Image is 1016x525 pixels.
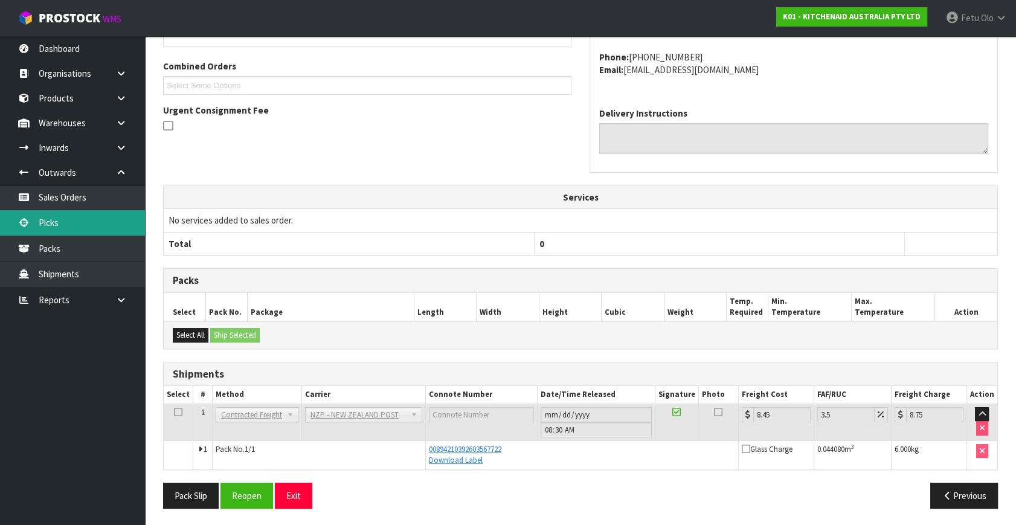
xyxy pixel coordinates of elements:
strong: K01 - KITCHENAID AUSTRALIA PTY LTD [783,11,921,22]
span: Glass Charge [742,444,793,454]
th: Date/Time Released [537,386,655,404]
th: Action [966,386,997,404]
th: Select [164,293,205,321]
span: 1 [204,444,207,454]
th: Width [477,293,539,321]
a: 00894210392603567722 [429,444,501,454]
th: FAF/RUC [814,386,891,404]
th: Cubic [602,293,664,321]
label: Urgent Consignment Fee [163,104,269,117]
span: 1 [201,407,205,417]
span: 0 [539,238,544,250]
button: Exit [275,483,312,509]
a: K01 - KITCHENAID AUSTRALIA PTY LTD [776,7,927,27]
span: Fetu [961,12,979,24]
strong: email [599,64,623,76]
input: Freight Cost [753,407,811,422]
input: Freight Adjustment [817,407,875,422]
td: m [814,440,891,469]
button: Select All [173,328,208,343]
address: [PHONE_NUMBER] [EMAIL_ADDRESS][DOMAIN_NAME] [599,51,988,77]
th: Services [164,186,997,209]
label: Combined Orders [163,60,236,72]
td: Pack No. [213,440,426,469]
span: 1/1 [245,444,255,454]
th: Photo [698,386,738,404]
th: Total [164,232,534,255]
span: NZP - NEW ZEALAND POST [310,408,406,422]
th: Signature [655,386,698,404]
span: Contracted Freight [221,408,282,422]
th: Temp. Required [727,293,768,321]
strong: phone [599,51,629,63]
th: Freight Cost [738,386,814,404]
th: Select [164,386,193,404]
label: Delivery Instructions [599,107,687,120]
th: Action [935,293,998,321]
th: # [193,386,213,404]
span: 0.044080 [817,444,844,454]
small: WMS [103,13,121,25]
h3: Packs [173,275,988,286]
button: Previous [930,483,998,509]
th: Max. Temperature [852,293,935,321]
span: ProStock [39,10,100,26]
th: Weight [664,293,727,321]
span: 6.000 [895,444,911,454]
button: Reopen [220,483,273,509]
a: Download Label [429,455,483,465]
h3: Shipments [173,369,988,380]
td: No services added to sales order. [164,209,997,232]
th: Pack No. [205,293,247,321]
th: Length [414,293,477,321]
th: Package [247,293,414,321]
th: Min. Temperature [768,293,852,321]
sup: 3 [851,443,854,451]
td: kg [891,440,966,469]
th: Carrier [302,386,426,404]
th: Height [539,293,602,321]
input: Connote Number [429,407,534,422]
input: Freight Charge [906,407,963,422]
button: Ship Selected [210,328,260,343]
img: cube-alt.png [18,10,33,25]
span: Olo [981,12,994,24]
th: Connote Number [425,386,537,404]
th: Method [213,386,302,404]
th: Freight Charge [891,386,966,404]
button: Pack Slip [163,483,219,509]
